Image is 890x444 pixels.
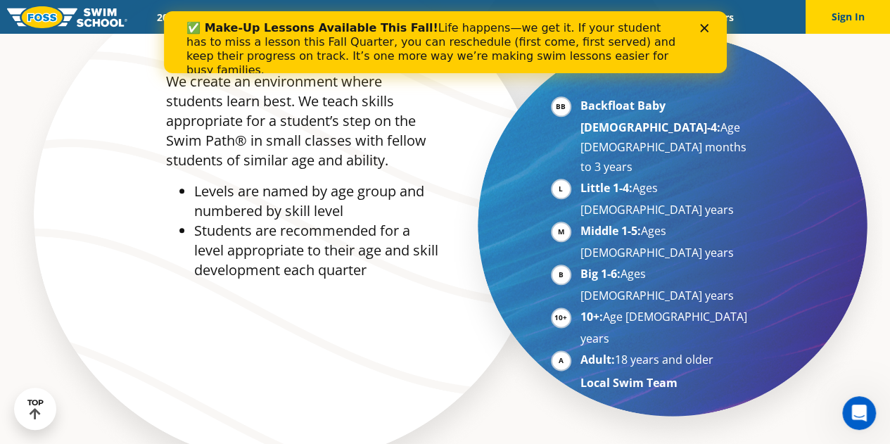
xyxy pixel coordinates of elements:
div: TOP [27,398,44,420]
li: Ages [DEMOGRAPHIC_DATA] years [580,178,753,220]
div: Life happens—we get it. If your student has to miss a lesson this Fall Quarter, you can reschedul... [23,10,518,66]
a: Blog [642,11,687,24]
p: We create an environment where students learn best. We teach skills appropriate for a student’s s... [166,72,438,170]
strong: Little 1-4: [580,180,632,196]
div: Close [536,13,550,21]
a: Swim Path® Program [292,11,415,24]
li: Age [DEMOGRAPHIC_DATA] years [580,307,753,348]
strong: Middle 1-5: [580,223,641,239]
strong: Adult: [580,352,615,367]
strong: Local Swim Team [580,375,678,391]
b: ✅ Make-Up Lessons Available This Fall! [23,10,274,23]
a: Schools [233,11,292,24]
strong: Big 1-6: [580,266,621,281]
strong: 10+: [580,309,603,324]
iframe: Intercom live chat banner [164,11,727,73]
a: Swim Like [PERSON_NAME] [494,11,643,24]
iframe: Intercom live chat [842,396,876,430]
li: Age [DEMOGRAPHIC_DATA] months to 3 years [580,96,753,177]
strong: Backfloat Baby [DEMOGRAPHIC_DATA]-4: [580,98,720,135]
a: 2025 Calendar [145,11,233,24]
li: Students are recommended for a level appropriate to their age and skill development each quarter [194,221,438,280]
li: Levels are named by age group and numbered by skill level [194,182,438,221]
img: FOSS Swim School Logo [7,6,127,28]
a: Careers [687,11,745,24]
li: Ages [DEMOGRAPHIC_DATA] years [580,264,753,305]
li: 18 years and older [580,350,753,372]
li: Ages [DEMOGRAPHIC_DATA] years [580,221,753,262]
a: About FOSS [415,11,494,24]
